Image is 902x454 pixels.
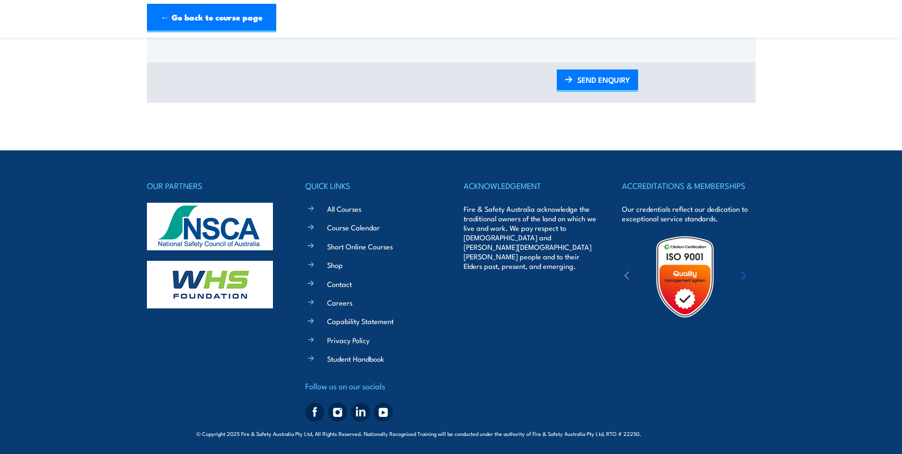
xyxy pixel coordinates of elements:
span: © Copyright 2025 Fire & Safety Australia Pty Ltd, All Rights Reserved. Nationally Recognised Trai... [196,429,706,438]
img: Untitled design (19) [643,235,727,318]
h4: OUR PARTNERS [147,179,280,192]
img: ewpa-logo [727,260,810,293]
a: Careers [327,297,352,307]
img: whs-logo-footer [147,261,273,308]
h4: ACCREDITATIONS & MEMBERSHIPS [622,179,755,192]
a: ← Go back to course page [147,4,276,32]
a: Course Calendar [327,222,380,232]
a: Privacy Policy [327,335,369,345]
a: Short Online Courses [327,241,393,251]
a: KND Digital [672,428,706,438]
h4: Follow us on our socials [305,379,438,393]
h4: QUICK LINKS [305,179,438,192]
a: Shop [327,260,343,270]
a: SEND ENQUIRY [557,69,638,92]
img: nsca-logo-footer [147,203,273,250]
a: All Courses [327,204,361,214]
span: Site: [652,430,706,437]
p: Our credentials reflect our dedication to exceptional service standards. [622,204,755,223]
h4: ACKNOWLEDGEMENT [464,179,597,192]
a: Capability Statement [327,316,394,326]
a: Student Handbook [327,354,384,364]
p: Fire & Safety Australia acknowledge the traditional owners of the land on which we live and work.... [464,204,597,271]
a: Contact [327,279,352,289]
